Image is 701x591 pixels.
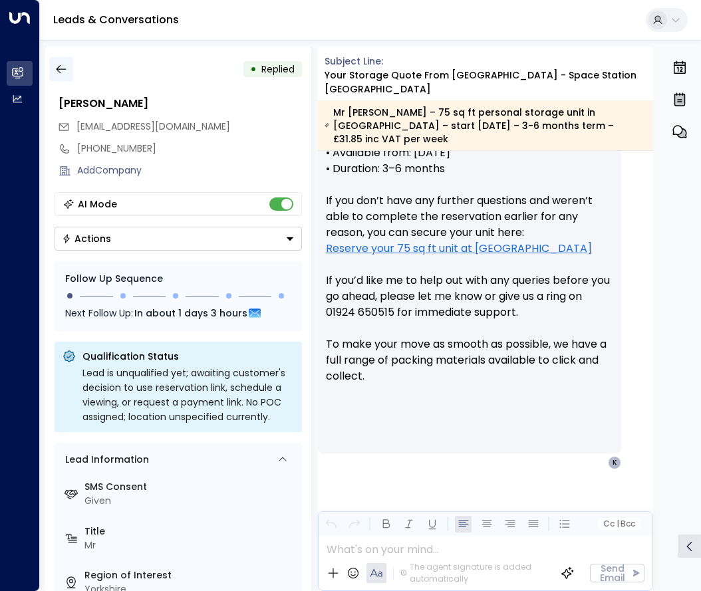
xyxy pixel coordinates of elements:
span: kau@hotmail.com [76,120,230,134]
label: SMS Consent [84,480,297,494]
span: | [616,519,619,529]
div: Lead Information [61,453,149,467]
div: K [608,456,621,469]
div: • [250,57,257,81]
div: Follow Up Sequence [65,272,291,286]
div: Given [84,494,297,508]
button: Redo [346,516,362,532]
span: Replied [261,62,295,76]
div: [PHONE_NUMBER] [77,142,302,156]
div: Next Follow Up: [65,306,291,320]
a: Leads & Conversations [53,12,179,27]
span: Cc Bcc [603,519,635,529]
div: Button group with a nested menu [55,227,302,251]
p: Qualification Status [82,350,294,363]
button: Actions [55,227,302,251]
button: Cc|Bcc [598,518,640,531]
label: Region of Interest [84,568,297,582]
button: Undo [323,516,339,532]
label: Title [84,525,297,538]
div: Actions [62,233,111,245]
span: In about 1 days 3 hours [134,306,247,320]
div: Your storage quote from [GEOGRAPHIC_DATA] - Space Station [GEOGRAPHIC_DATA] [325,68,654,96]
div: AI Mode [78,197,117,211]
div: AddCompany [77,164,302,177]
div: [PERSON_NAME] [59,96,302,112]
div: Mr [84,538,297,552]
span: Subject Line: [325,55,383,68]
a: Reserve your 75 sq ft unit at [GEOGRAPHIC_DATA] [326,241,592,257]
span: [EMAIL_ADDRESS][DOMAIN_NAME] [76,120,230,133]
p: Hi [PERSON_NAME], Thank you for your interest in our 75 sq ft personal storage unit at [GEOGRAPHI... [326,17,614,400]
div: Lead is unqualified yet; awaiting customer's decision to use reservation link, schedule a viewing... [82,366,294,424]
div: Mr [PERSON_NAME] – 75 sq ft personal storage unit in [GEOGRAPHIC_DATA] – start [DATE] – 3-6 month... [325,106,646,146]
div: The agent signature is added automatically [400,561,551,585]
